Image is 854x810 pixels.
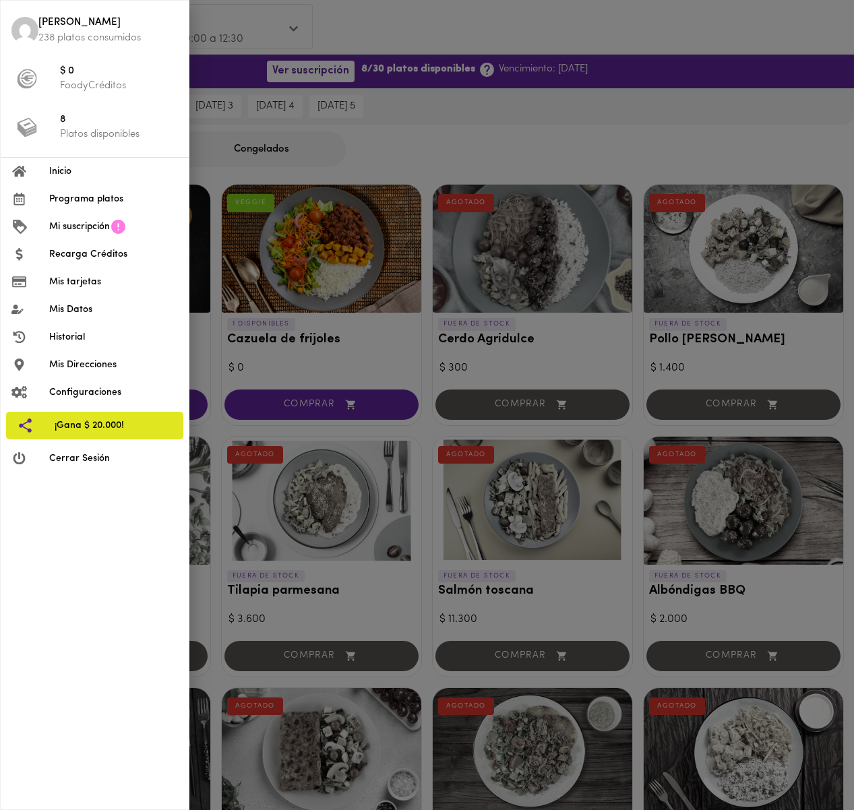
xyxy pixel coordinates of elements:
span: Mi suscripción [49,220,110,234]
span: Historial [49,330,178,344]
p: 238 platos consumidos [38,31,178,45]
p: FoodyCréditos [60,79,178,93]
span: Mis Datos [49,303,178,317]
span: 8 [60,113,178,128]
span: Inicio [49,164,178,179]
p: Platos disponibles [60,127,178,142]
span: [PERSON_NAME] [38,15,178,31]
img: platos_menu.png [17,117,37,137]
span: Cerrar Sesión [49,451,178,466]
span: Recarga Créditos [49,247,178,261]
span: Mis Direcciones [49,358,178,372]
span: Mis tarjetas [49,275,178,289]
span: Configuraciones [49,385,178,400]
img: foody-creditos-black.png [17,69,37,89]
span: ¡Gana $ 20.000! [55,418,173,433]
span: Programa platos [49,192,178,206]
span: $ 0 [60,64,178,80]
iframe: Messagebird Livechat Widget [776,732,841,797]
